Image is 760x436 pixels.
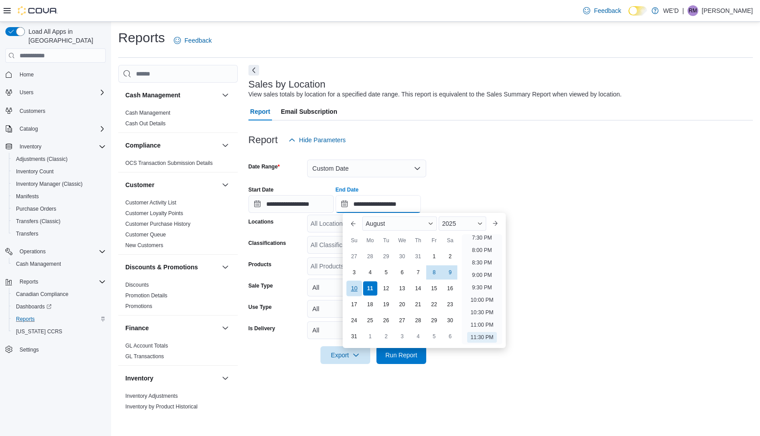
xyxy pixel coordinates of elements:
[16,316,35,323] span: Reports
[395,281,409,296] div: day-13
[16,276,42,287] button: Reports
[125,303,152,309] a: Promotions
[9,178,109,190] button: Inventory Manager (Classic)
[220,140,231,151] button: Compliance
[363,297,377,312] div: day-18
[12,204,60,214] a: Purchase Orders
[467,320,497,330] li: 11:00 PM
[248,261,272,268] label: Products
[125,282,149,288] a: Discounts
[125,303,152,310] span: Promotions
[118,108,238,132] div: Cash Management
[16,69,106,80] span: Home
[125,263,218,272] button: Discounts & Promotions
[379,281,393,296] div: day-12
[9,228,109,240] button: Transfers
[125,141,160,150] h3: Compliance
[125,109,170,116] span: Cash Management
[125,210,183,216] a: Customer Loyalty Points
[12,314,38,324] a: Reports
[2,86,109,99] button: Users
[395,329,409,344] div: day-3
[385,351,417,360] span: Run Report
[9,288,109,300] button: Canadian Compliance
[379,313,393,328] div: day-26
[248,240,286,247] label: Classifications
[16,246,106,257] span: Operations
[18,6,58,15] img: Cova
[281,103,337,120] span: Email Subscription
[2,140,109,153] button: Inventory
[468,257,496,268] li: 8:30 PM
[248,325,275,332] label: Is Delivery
[395,297,409,312] div: day-20
[118,158,238,172] div: Compliance
[16,69,37,80] a: Home
[688,5,698,16] div: Rob Medeiros
[5,64,106,379] nav: Complex example
[362,216,437,231] div: Button. Open the month selector. August is currently selected.
[118,29,165,47] h1: Reports
[20,278,38,285] span: Reports
[248,135,278,145] h3: Report
[16,344,42,355] a: Settings
[12,289,106,300] span: Canadian Compliance
[12,179,106,189] span: Inventory Manager (Classic)
[326,346,365,364] span: Export
[12,216,64,227] a: Transfers (Classic)
[379,249,393,264] div: day-29
[427,313,441,328] div: day-29
[16,124,41,134] button: Catalog
[12,326,106,337] span: Washington CCRS
[628,6,647,16] input: Dark Mode
[2,245,109,258] button: Operations
[20,248,46,255] span: Operations
[248,79,326,90] h3: Sales by Location
[363,281,377,296] div: day-11
[125,220,191,228] span: Customer Purchase History
[443,329,457,344] div: day-6
[20,143,41,150] span: Inventory
[125,392,178,400] span: Inventory Adjustments
[439,216,486,231] div: Button. Open the year selector. 2025 is currently selected.
[427,249,441,264] div: day-1
[125,199,176,206] span: Customer Activity List
[2,68,109,81] button: Home
[16,303,52,310] span: Dashboards
[20,71,34,78] span: Home
[125,120,166,127] a: Cash Out Details
[411,249,425,264] div: day-31
[16,105,106,116] span: Customers
[468,270,496,280] li: 9:00 PM
[12,154,106,164] span: Adjustments (Classic)
[12,228,42,239] a: Transfers
[125,342,168,349] span: GL Account Totals
[442,220,456,227] span: 2025
[16,276,106,287] span: Reports
[248,186,274,193] label: Start Date
[16,106,49,116] a: Customers
[125,374,153,383] h3: Inventory
[125,141,218,150] button: Compliance
[16,328,62,335] span: [US_STATE] CCRS
[468,245,496,256] li: 8:00 PM
[347,313,361,328] div: day-24
[9,313,109,325] button: Reports
[379,265,393,280] div: day-5
[12,289,72,300] a: Canadian Compliance
[16,260,61,268] span: Cash Management
[9,215,109,228] button: Transfers (Classic)
[663,5,679,16] p: WE'D
[411,313,425,328] div: day-28
[125,160,213,166] a: OCS Transaction Submission Details
[427,329,441,344] div: day-5
[170,32,215,49] a: Feedback
[16,344,106,355] span: Settings
[363,313,377,328] div: day-25
[125,343,168,349] a: GL Account Totals
[16,168,54,175] span: Inventory Count
[427,265,441,280] div: day-8
[125,263,198,272] h3: Discounts & Promotions
[248,163,280,170] label: Date Range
